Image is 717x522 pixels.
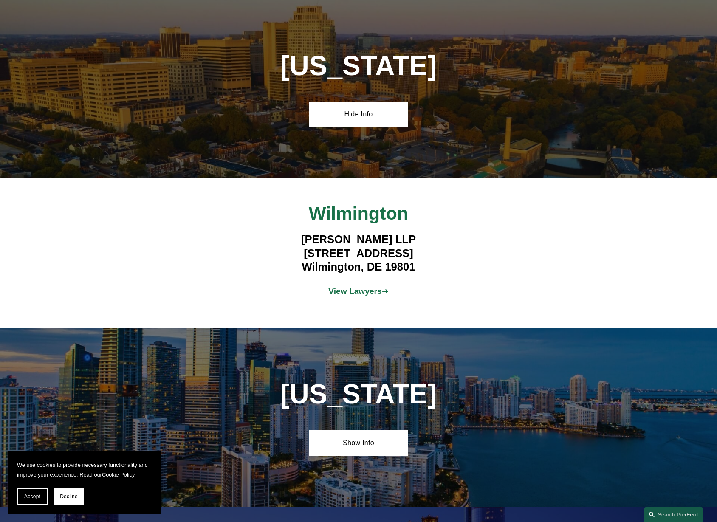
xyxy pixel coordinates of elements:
p: We use cookies to provide necessary functionality and improve your experience. Read our . [17,460,153,480]
strong: View Lawyers [328,287,382,296]
button: Decline [54,488,84,505]
h1: [US_STATE] [234,51,482,82]
section: Cookie banner [8,451,161,514]
a: Cookie Policy [102,471,135,478]
a: Search this site [644,507,703,522]
span: Wilmington [309,203,409,223]
a: View Lawyers➔ [328,287,389,296]
h1: [US_STATE] [260,379,458,410]
span: ➔ [328,287,389,296]
a: Show Info [309,430,408,456]
button: Accept [17,488,48,505]
span: Decline [60,494,78,499]
a: Hide Info [309,102,408,127]
h4: [PERSON_NAME] LLP [STREET_ADDRESS] Wilmington, DE 19801 [234,232,482,274]
span: Accept [24,494,40,499]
